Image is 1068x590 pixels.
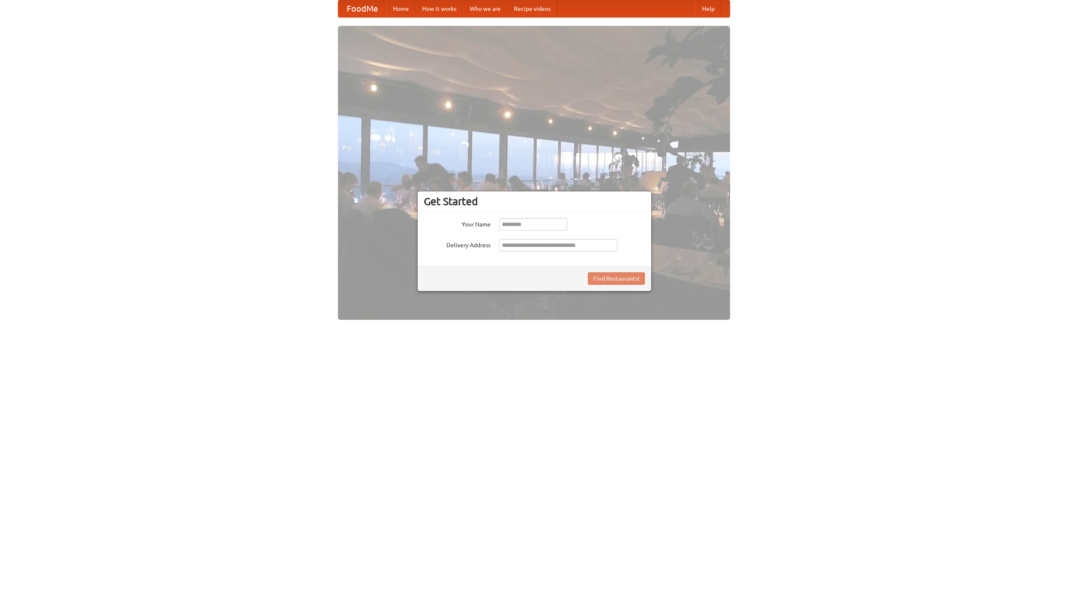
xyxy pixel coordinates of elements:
label: Your Name [424,218,491,228]
label: Delivery Address [424,239,491,249]
a: Who we are [463,0,507,17]
h3: Get Started [424,195,645,208]
button: Find Restaurants! [588,272,645,285]
a: FoodMe [338,0,386,17]
a: Help [695,0,721,17]
a: Home [386,0,416,17]
a: Recipe videos [507,0,557,17]
a: How it works [416,0,463,17]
